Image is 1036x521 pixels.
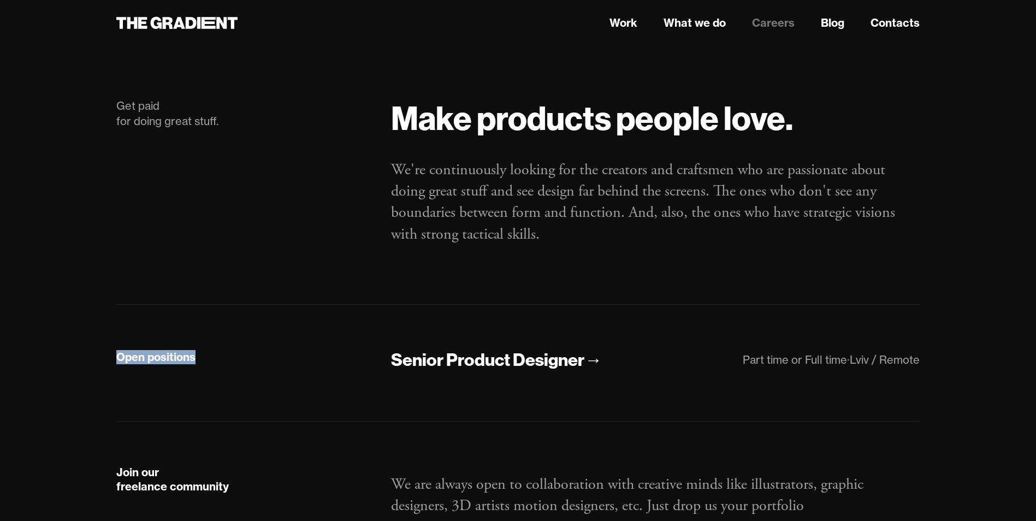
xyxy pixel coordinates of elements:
div: Senior Product Designer [391,348,584,371]
strong: Open positions [116,350,196,364]
div: · [847,353,850,366]
p: We're continuously looking for the creators and craftsmen who are passionate about doing great st... [391,159,920,245]
div: Part time or Full time [743,353,847,366]
strong: Make products people love. [391,97,793,139]
div: → [584,348,602,371]
a: Contacts [871,15,920,31]
a: Work [609,15,637,31]
strong: Join our freelance community [116,465,229,493]
div: Lviv / Remote [850,353,920,366]
a: What we do [664,15,726,31]
div: Get paid for doing great stuff. [116,98,370,129]
a: Senior Product Designer→ [391,348,602,372]
a: Careers [752,15,795,31]
a: Blog [821,15,844,31]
